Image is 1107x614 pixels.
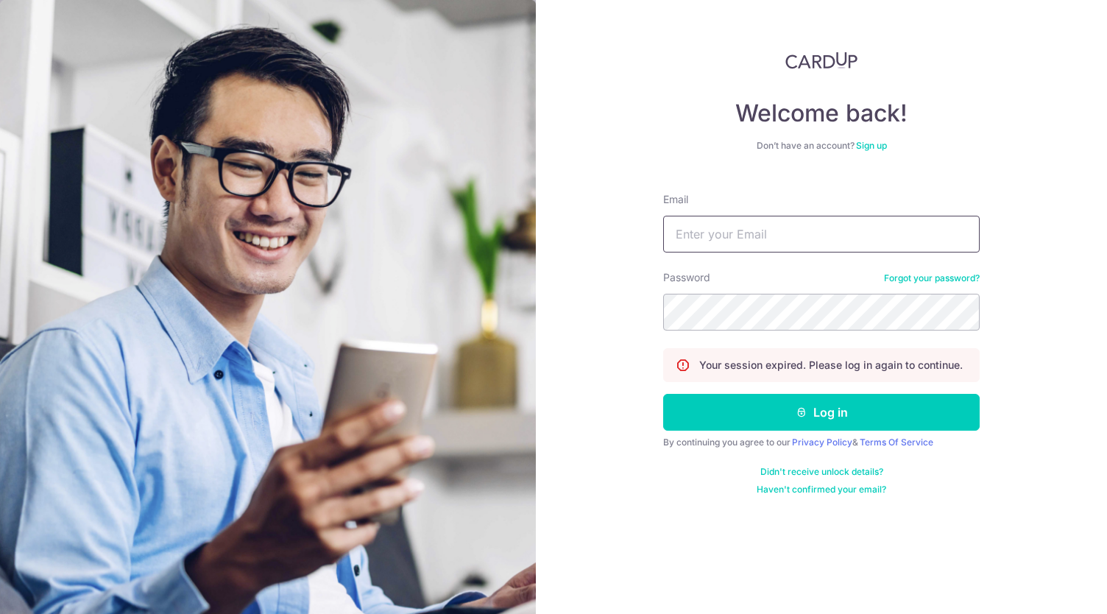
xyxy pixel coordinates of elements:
[856,140,887,151] a: Sign up
[663,394,980,431] button: Log in
[663,437,980,448] div: By continuing you agree to our &
[699,358,963,373] p: Your session expired. Please log in again to continue.
[884,272,980,284] a: Forgot your password?
[785,52,857,69] img: CardUp Logo
[663,140,980,152] div: Don’t have an account?
[760,466,883,478] a: Didn't receive unlock details?
[860,437,933,448] a: Terms Of Service
[792,437,852,448] a: Privacy Policy
[663,99,980,128] h4: Welcome back!
[757,484,886,495] a: Haven't confirmed your email?
[663,216,980,253] input: Enter your Email
[663,192,688,207] label: Email
[663,270,710,285] label: Password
